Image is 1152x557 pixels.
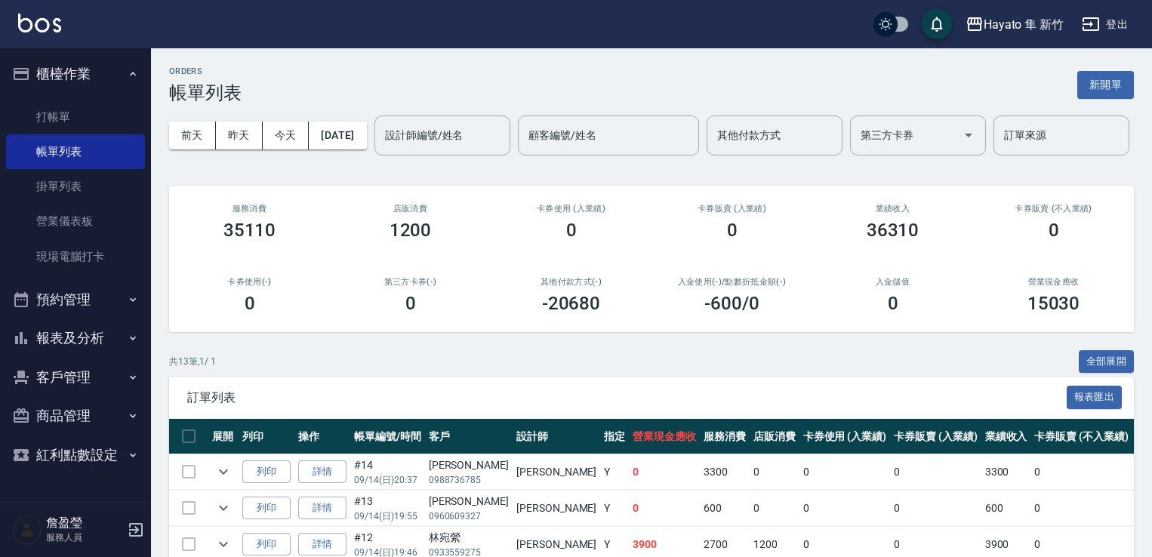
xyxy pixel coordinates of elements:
[242,533,291,556] button: 列印
[429,494,509,509] div: [PERSON_NAME]
[187,390,1067,405] span: 訂單列表
[670,204,794,214] h2: 卡券販賣 (入業績)
[6,169,145,204] a: 掛單列表
[6,280,145,319] button: 預約管理
[888,293,898,314] h3: 0
[6,319,145,358] button: 報表及分析
[1067,386,1123,409] button: 報表匯出
[704,293,759,314] h3: -600 /0
[513,454,600,490] td: [PERSON_NAME]
[212,533,235,555] button: expand row
[727,220,738,241] h3: 0
[1077,77,1134,91] a: 新開單
[509,204,633,214] h2: 卡券使用 (入業績)
[6,204,145,238] a: 營業儀表板
[46,531,123,544] p: 服務人員
[6,435,145,475] button: 紅利點數設定
[212,497,235,519] button: expand row
[294,419,350,454] th: 操作
[46,515,123,531] h5: 詹盈瑩
[566,220,577,241] h3: 0
[6,239,145,274] a: 現場電腦打卡
[390,220,432,241] h3: 1200
[18,14,61,32] img: Logo
[700,419,750,454] th: 服務消費
[350,419,425,454] th: 帳單編號/時間
[242,460,291,484] button: 列印
[429,530,509,546] div: 林宛縈
[867,220,919,241] h3: 36310
[1030,419,1132,454] th: 卡券販賣 (不入業績)
[629,491,700,526] td: 0
[429,457,509,473] div: [PERSON_NAME]
[750,491,799,526] td: 0
[298,497,347,520] a: 詳情
[223,220,276,241] h3: 35110
[212,460,235,483] button: expand row
[354,473,421,487] p: 09/14 (日) 20:37
[1030,491,1132,526] td: 0
[750,454,799,490] td: 0
[600,491,629,526] td: Y
[542,293,601,314] h3: -20680
[12,515,42,545] img: Person
[799,454,891,490] td: 0
[245,293,255,314] h3: 0
[513,419,600,454] th: 設計師
[169,82,242,103] h3: 帳單列表
[1076,11,1134,38] button: 登出
[981,454,1031,490] td: 3300
[298,460,347,484] a: 詳情
[991,277,1116,287] h2: 營業現金應收
[830,277,955,287] h2: 入金儲值
[169,122,216,149] button: 前天
[309,122,366,149] button: [DATE]
[242,497,291,520] button: 列印
[1027,293,1080,314] h3: 15030
[700,454,750,490] td: 3300
[1079,350,1135,374] button: 全部展開
[1049,220,1059,241] h3: 0
[187,204,312,214] h3: 服務消費
[799,419,891,454] th: 卡券使用 (入業績)
[208,419,239,454] th: 展開
[263,122,310,149] button: 今天
[6,358,145,397] button: 客戶管理
[509,277,633,287] h2: 其他付款方式(-)
[981,491,1031,526] td: 600
[298,533,347,556] a: 詳情
[991,204,1116,214] h2: 卡券販賣 (不入業績)
[956,123,981,147] button: Open
[6,54,145,94] button: 櫃檯作業
[600,454,629,490] td: Y
[799,491,891,526] td: 0
[350,454,425,490] td: #14
[187,277,312,287] h2: 卡券使用(-)
[629,454,700,490] td: 0
[1030,454,1132,490] td: 0
[429,509,509,523] p: 0960609327
[830,204,955,214] h2: 業績收入
[425,419,513,454] th: 客戶
[6,100,145,134] a: 打帳單
[513,491,600,526] td: [PERSON_NAME]
[6,134,145,169] a: 帳單列表
[348,277,473,287] h2: 第三方卡券(-)
[984,15,1064,34] div: Hayato 隼 新竹
[981,419,1031,454] th: 業績收入
[890,419,981,454] th: 卡券販賣 (入業績)
[239,419,294,454] th: 列印
[629,419,700,454] th: 營業現金應收
[922,9,952,39] button: save
[169,355,216,368] p: 共 13 筆, 1 / 1
[670,277,794,287] h2: 入金使用(-) /點數折抵金額(-)
[1067,389,1123,404] a: 報表匯出
[350,491,425,526] td: #13
[1077,71,1134,99] button: 新開單
[890,454,981,490] td: 0
[354,509,421,523] p: 09/14 (日) 19:55
[700,491,750,526] td: 600
[169,66,242,76] h2: ORDERS
[216,122,263,149] button: 昨天
[348,204,473,214] h2: 店販消費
